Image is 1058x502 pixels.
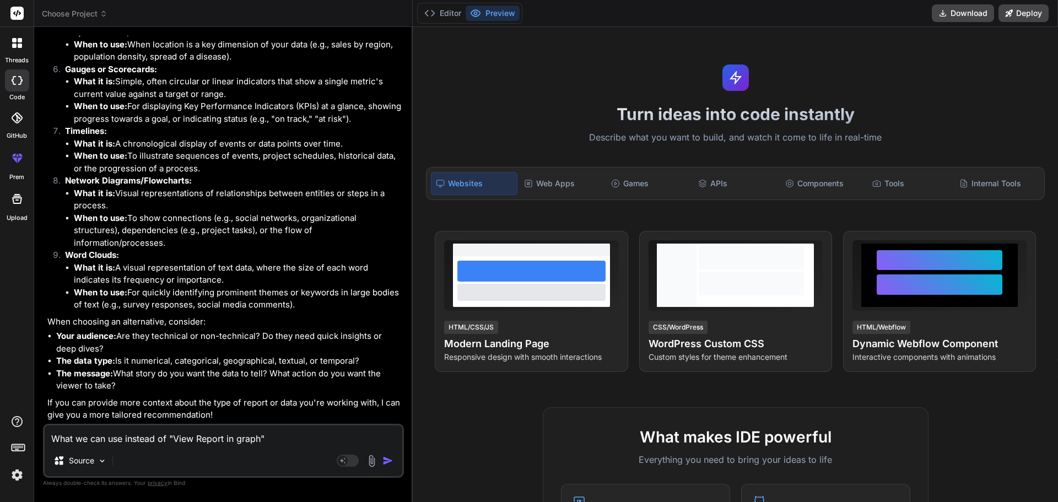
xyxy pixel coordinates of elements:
[444,352,618,363] p: Responsive design with smooth interactions
[444,321,498,334] div: HTML/CSS/JS
[419,104,1051,124] h1: Turn ideas into code instantly
[649,336,823,352] h4: WordPress Custom CSS
[47,316,402,328] p: When choosing an alternative, consider:
[56,330,402,355] li: Are they technical or non-technical? Do they need quick insights or deep dives?
[8,466,26,484] img: settings
[43,478,404,488] p: Always double-check its answers. Your in Bind
[694,172,779,195] div: APIs
[74,262,402,287] li: A visual representation of text data, where the size of each word indicates its frequency or impo...
[65,175,192,186] strong: Network Diagrams/Flowcharts:
[74,101,127,111] strong: When to use:
[649,321,708,334] div: CSS/WordPress
[852,352,1027,363] p: Interactive components with animations
[781,172,866,195] div: Components
[74,39,402,63] li: When location is a key dimension of your data (e.g., sales by region, population density, spread ...
[56,355,402,368] li: Is it numerical, categorical, geographical, textual, or temporal?
[955,172,1040,195] div: Internal Tools
[365,455,378,467] img: attachment
[74,287,127,298] strong: When to use:
[74,188,115,198] strong: What it is:
[74,262,115,273] strong: What it is:
[466,6,520,21] button: Preview
[74,75,402,100] li: Simple, often circular or linear indicators that show a single metric's current value against a t...
[5,56,29,65] label: threads
[74,150,127,161] strong: When to use:
[561,425,910,449] h2: What makes IDE powerful
[74,39,127,50] strong: When to use:
[852,321,910,334] div: HTML/Webflow
[74,76,115,87] strong: What it is:
[47,397,402,422] p: If you can provide more context about the type of report or data you're working with, I can give ...
[65,250,119,260] strong: Word Clouds:
[852,336,1027,352] h4: Dynamic Webflow Component
[561,453,910,466] p: Everything you need to bring your ideas to life
[7,131,27,141] label: GitHub
[420,6,466,21] button: Editor
[65,126,107,136] strong: Timelines:
[56,368,113,379] strong: The message:
[65,64,157,74] strong: Gauges or Scorecards:
[148,479,168,486] span: privacy
[98,456,107,466] img: Pick Models
[56,355,115,366] strong: The data type:
[998,4,1049,22] button: Deploy
[520,172,604,195] div: Web Apps
[419,131,1051,145] p: Describe what you want to build, and watch it come to life in real-time
[74,138,115,149] strong: What it is:
[69,455,94,466] p: Source
[932,4,994,22] button: Download
[7,213,28,223] label: Upload
[607,172,692,195] div: Games
[42,8,107,19] span: Choose Project
[649,352,823,363] p: Custom styles for theme enhancement
[74,287,402,311] li: For quickly identifying prominent themes or keywords in large bodies of text (e.g., survey respon...
[74,138,402,150] li: A chronological display of events or data points over time.
[74,212,402,250] li: To show connections (e.g., social networks, organizational structures), dependencies (e.g., proje...
[56,331,116,341] strong: Your audience:
[74,100,402,125] li: For displaying Key Performance Indicators (KPIs) at a glance, showing progress towards a goal, or...
[9,93,25,102] label: code
[9,172,24,182] label: prem
[382,455,393,466] img: icon
[444,336,618,352] h4: Modern Landing Page
[74,150,402,175] li: To illustrate sequences of events, project schedules, historical data, or the progression of a pr...
[74,187,402,212] li: Visual representations of relationships between entities or steps in a process.
[56,368,402,392] li: What story do you want the data to tell? What action do you want the viewer to take?
[74,213,127,223] strong: When to use:
[431,172,517,195] div: Websites
[868,172,953,195] div: Tools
